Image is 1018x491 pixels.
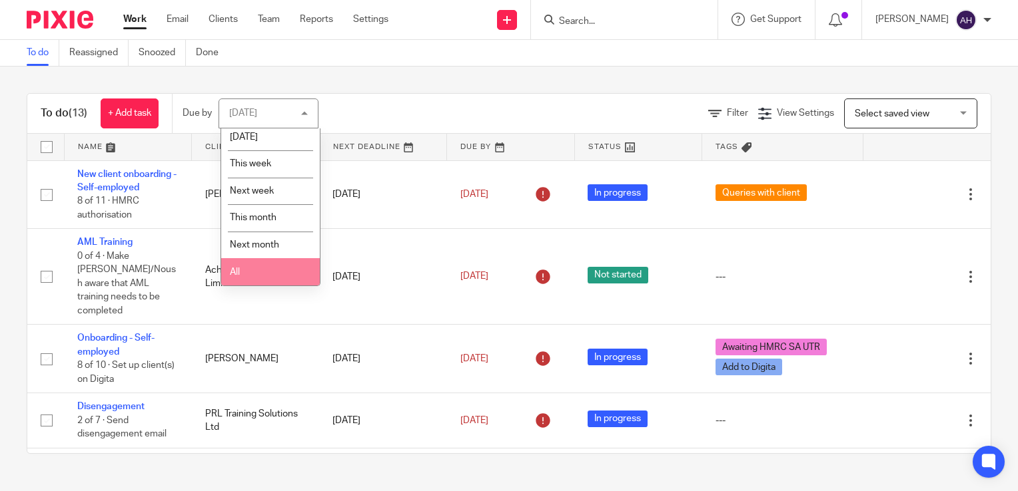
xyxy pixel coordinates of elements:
img: Pixie [27,11,93,29]
a: Settings [353,13,388,26]
a: Reassigned [69,40,129,66]
td: [PERSON_NAME] [192,325,320,393]
td: [DATE] [319,229,447,325]
span: View Settings [777,108,834,118]
a: Onboarding - Self-employed [77,333,155,356]
a: Team [258,13,280,26]
p: [PERSON_NAME] [875,13,949,26]
a: To do [27,40,59,66]
td: Achieve Accounting Limited [192,229,320,325]
td: [PERSON_NAME] [192,160,320,229]
a: AML Training [77,238,133,247]
span: [DATE] [460,272,488,281]
span: Next week [230,186,274,196]
span: In progress [588,349,648,365]
span: 8 of 10 · Set up client(s) on Digita [77,361,175,384]
input: Search [558,16,678,28]
h1: To do [41,106,87,120]
a: Done [196,40,229,66]
div: --- [716,270,849,283]
a: Reports [300,13,333,26]
span: This month [230,213,276,222]
span: Get Support [750,15,801,24]
span: 2 of 7 · Send disengagement email [77,416,167,439]
span: [DATE] [460,416,488,425]
span: Tags [716,143,738,150]
span: [DATE] [460,354,488,363]
a: Clients [209,13,238,26]
div: [DATE] [229,108,257,118]
span: (13) [69,108,87,118]
a: New client onboarding - Self-employed [77,170,177,192]
span: In progress [588,184,648,201]
span: In progress [588,410,648,427]
a: Email [167,13,189,26]
span: Queries with client [716,184,807,201]
td: PRL Training Solutions Ltd [192,393,320,448]
a: Work [123,13,147,26]
a: Snoozed [139,40,186,66]
span: This week [230,159,271,168]
a: Disengagement [77,402,145,411]
span: Filter [727,108,748,118]
span: Next month [230,240,279,249]
a: + Add task [101,98,159,128]
span: [DATE] [230,132,258,142]
p: Due by [183,106,212,120]
td: [DATE] [319,325,447,393]
span: Select saved view [855,109,929,118]
div: --- [716,414,849,427]
span: 8 of 11 · HMRC authorisation [77,196,139,220]
span: Add to Digita [716,359,782,375]
span: [DATE] [460,190,488,199]
td: [DATE] [319,160,447,229]
span: Awaiting HMRC SA UTR [716,339,827,355]
td: [DATE] [319,393,447,448]
span: All [230,267,240,277]
span: Not started [588,267,648,283]
span: 0 of 4 · Make [PERSON_NAME]/Noush aware that AML training needs to be completed [77,251,176,315]
img: svg%3E [955,9,977,31]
